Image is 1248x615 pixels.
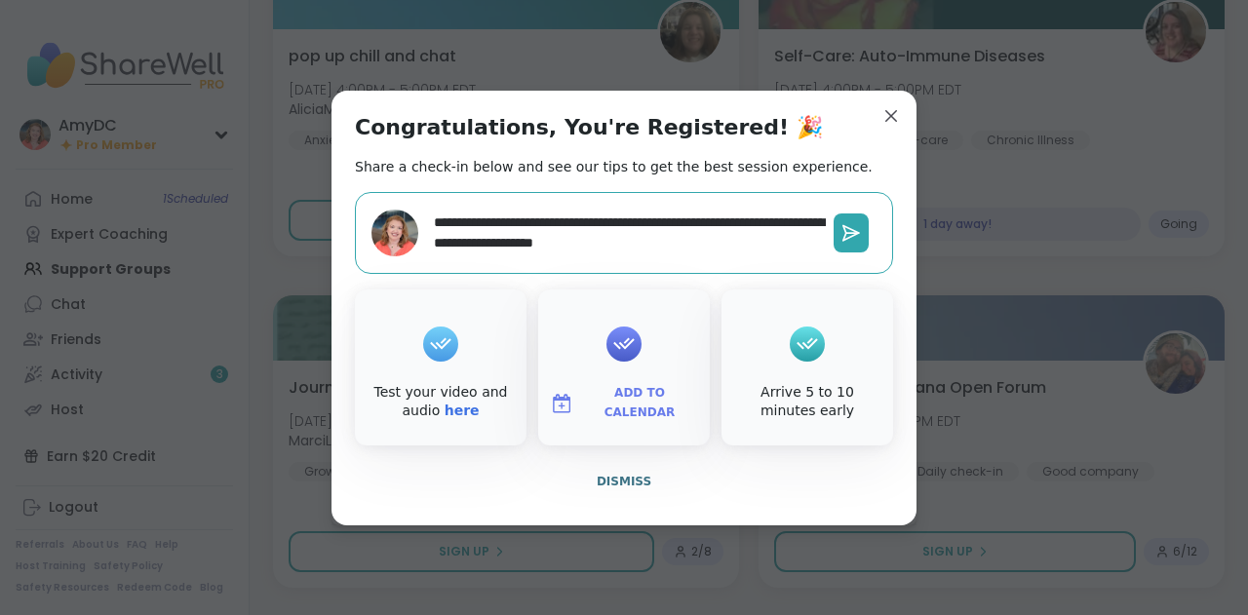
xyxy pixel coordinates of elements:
[445,403,480,418] a: here
[725,383,889,421] div: Arrive 5 to 10 minutes early
[355,157,873,176] h2: Share a check-in below and see our tips to get the best session experience.
[597,475,651,488] span: Dismiss
[359,383,523,421] div: Test your video and audio
[581,384,698,422] span: Add to Calendar
[542,383,706,424] button: Add to Calendar
[355,114,823,141] h1: Congratulations, You're Registered! 🎉
[371,210,418,256] img: AmyDC
[550,392,573,415] img: ShareWell Logomark
[355,461,893,502] button: Dismiss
